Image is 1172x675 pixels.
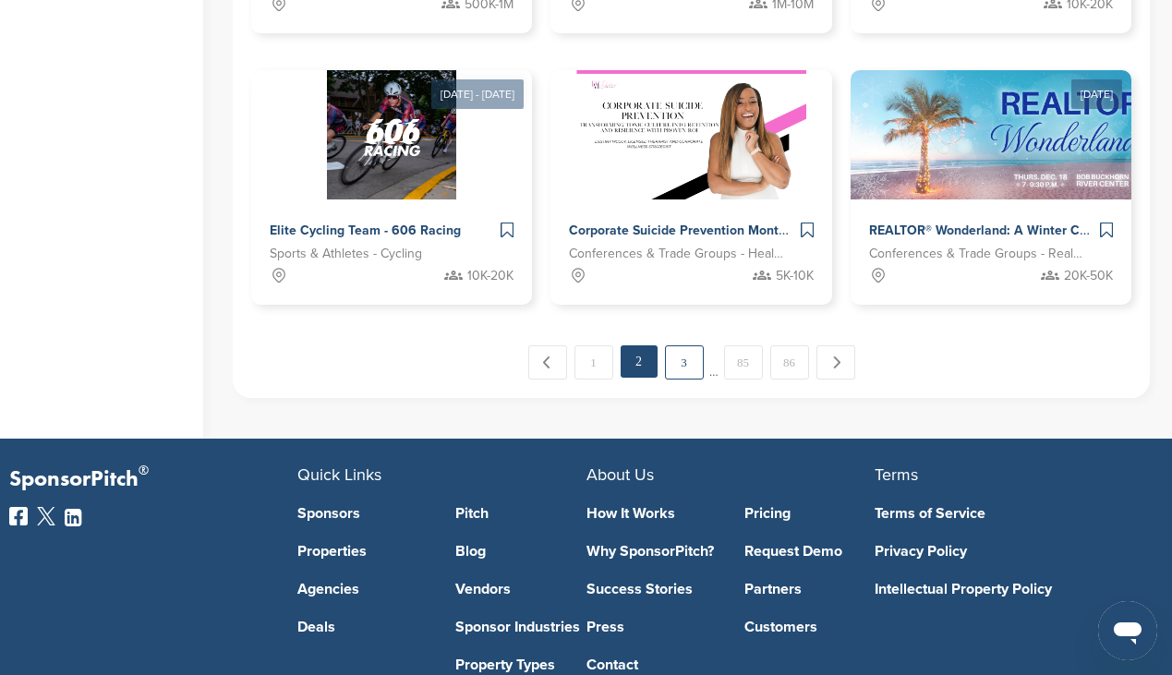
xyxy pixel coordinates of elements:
[875,582,1135,597] a: Intellectual Property Policy
[139,459,149,482] span: ®
[770,345,809,380] a: 86
[875,544,1135,559] a: Privacy Policy
[875,506,1135,521] a: Terms of Service
[297,582,428,597] a: Agencies
[455,620,586,634] a: Sponsor Industries
[455,582,586,597] a: Vendors
[576,70,806,199] img: Sponsorpitch &
[327,70,456,199] img: Sponsorpitch &
[9,507,28,525] img: Facebook
[851,41,1131,305] a: [DATE] Sponsorpitch & REALTOR® Wonderland: A Winter Celebration Conferences & Trade Groups - Real...
[1098,601,1157,660] iframe: Button to launch messaging window
[744,544,875,559] a: Request Demo
[297,544,428,559] a: Properties
[586,620,717,634] a: Press
[455,544,586,559] a: Blog
[297,464,381,485] span: Quick Links
[431,79,524,109] div: [DATE] - [DATE]
[869,244,1085,264] span: Conferences & Trade Groups - Real Estate
[816,345,855,380] a: Next →
[776,266,814,286] span: 5K-10K
[621,345,658,378] em: 2
[709,345,719,379] span: …
[297,620,428,634] a: Deals
[574,345,613,380] a: 1
[724,345,763,380] a: 85
[744,582,875,597] a: Partners
[586,657,717,672] a: Contact
[744,620,875,634] a: Customers
[270,244,422,264] span: Sports & Athletes - Cycling
[455,657,586,672] a: Property Types
[528,345,567,380] a: ← Previous
[586,464,654,485] span: About Us
[455,506,586,521] a: Pitch
[569,223,1006,238] span: Corporate Suicide Prevention Month Programming with [PERSON_NAME]
[550,70,831,305] a: Sponsorpitch & Corporate Suicide Prevention Month Programming with [PERSON_NAME] Conferences & Tr...
[37,507,55,525] img: Twitter
[270,223,461,238] span: Elite Cycling Team - 606 Racing
[869,223,1141,238] span: REALTOR® Wonderland: A Winter Celebration
[744,506,875,521] a: Pricing
[297,506,428,521] a: Sponsors
[251,41,532,305] a: [DATE] - [DATE] Sponsorpitch & Elite Cycling Team - 606 Racing Sports & Athletes - Cycling 10K-20K
[586,582,717,597] a: Success Stories
[875,464,918,485] span: Terms
[1064,266,1113,286] span: 20K-50K
[1071,79,1122,109] div: [DATE]
[586,544,717,559] a: Why SponsorPitch?
[9,466,297,493] p: SponsorPitch
[569,244,785,264] span: Conferences & Trade Groups - Health and Wellness
[665,345,704,380] a: 3
[586,506,717,521] a: How It Works
[467,266,514,286] span: 10K-20K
